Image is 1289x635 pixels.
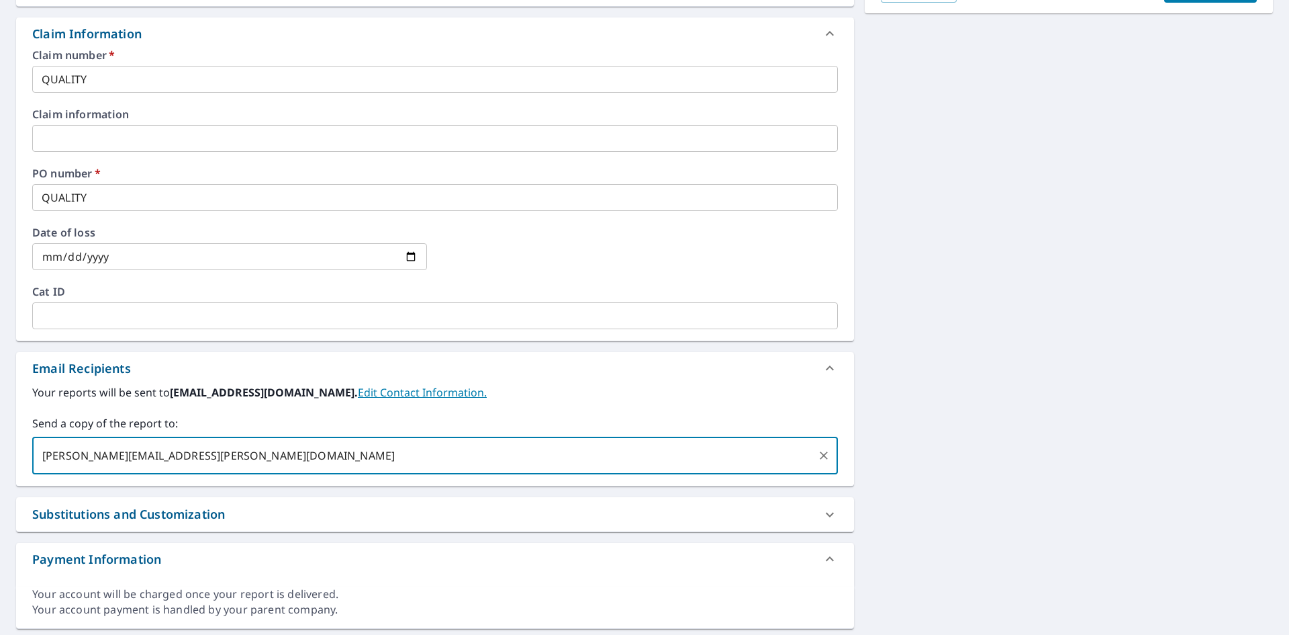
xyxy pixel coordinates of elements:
div: Email Recipients [16,352,854,384]
button: Clear [814,446,833,465]
b: [EMAIL_ADDRESS][DOMAIN_NAME]. [170,385,358,400]
div: Substitutions and Customization [16,497,854,532]
label: Send a copy of the report to: [32,415,838,431]
div: Payment Information [16,543,854,575]
label: Date of loss [32,227,427,238]
label: Claim information [32,109,838,120]
label: Claim number [32,50,838,60]
div: Claim Information [16,17,854,50]
label: Cat ID [32,286,838,297]
label: Your reports will be sent to [32,384,838,400]
div: Email Recipients [32,359,131,378]
div: Claim Information [32,25,142,43]
div: Substitutions and Customization [32,505,225,523]
div: Your account payment is handled by your parent company. [32,602,838,618]
a: EditContactInfo [358,385,487,400]
label: PO number [32,168,838,179]
div: Payment Information [32,550,161,568]
div: Your account will be charged once your report is delivered. [32,587,838,602]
